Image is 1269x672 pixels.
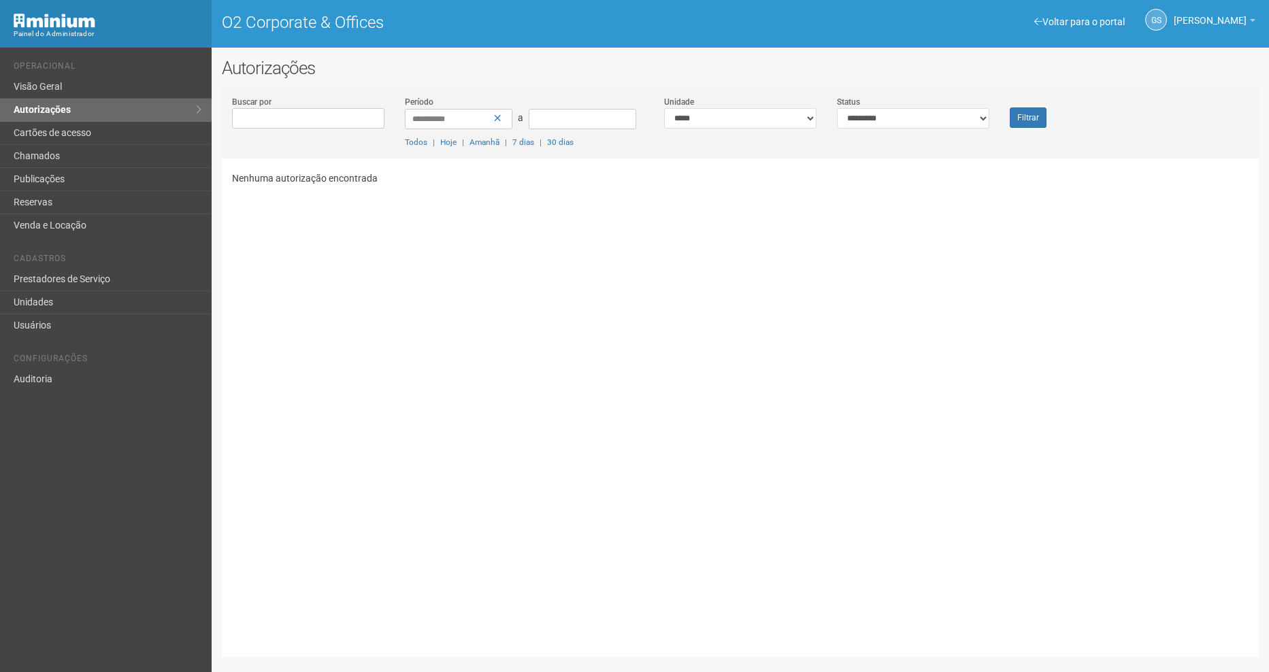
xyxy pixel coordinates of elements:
li: Cadastros [14,254,201,268]
a: Hoje [440,137,457,147]
li: Configurações [14,354,201,368]
label: Período [405,96,433,108]
h1: O2 Corporate & Offices [222,14,730,31]
span: a [518,112,523,123]
span: | [433,137,435,147]
a: 7 dias [512,137,534,147]
a: Amanhã [469,137,499,147]
p: Nenhuma autorização encontrada [232,172,1249,184]
div: Painel do Administrador [14,28,201,40]
span: | [462,137,464,147]
a: 30 dias [547,137,574,147]
span: Gabriela Souza [1174,2,1247,26]
span: | [505,137,507,147]
label: Buscar por [232,96,271,108]
li: Operacional [14,61,201,75]
a: [PERSON_NAME] [1174,17,1255,28]
label: Unidade [664,96,694,108]
label: Status [837,96,860,108]
img: Minium [14,14,95,28]
a: Todos [405,137,427,147]
h2: Autorizações [222,58,1259,78]
span: | [540,137,542,147]
a: GS [1145,9,1167,31]
a: Voltar para o portal [1034,16,1125,27]
button: Filtrar [1010,107,1046,128]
